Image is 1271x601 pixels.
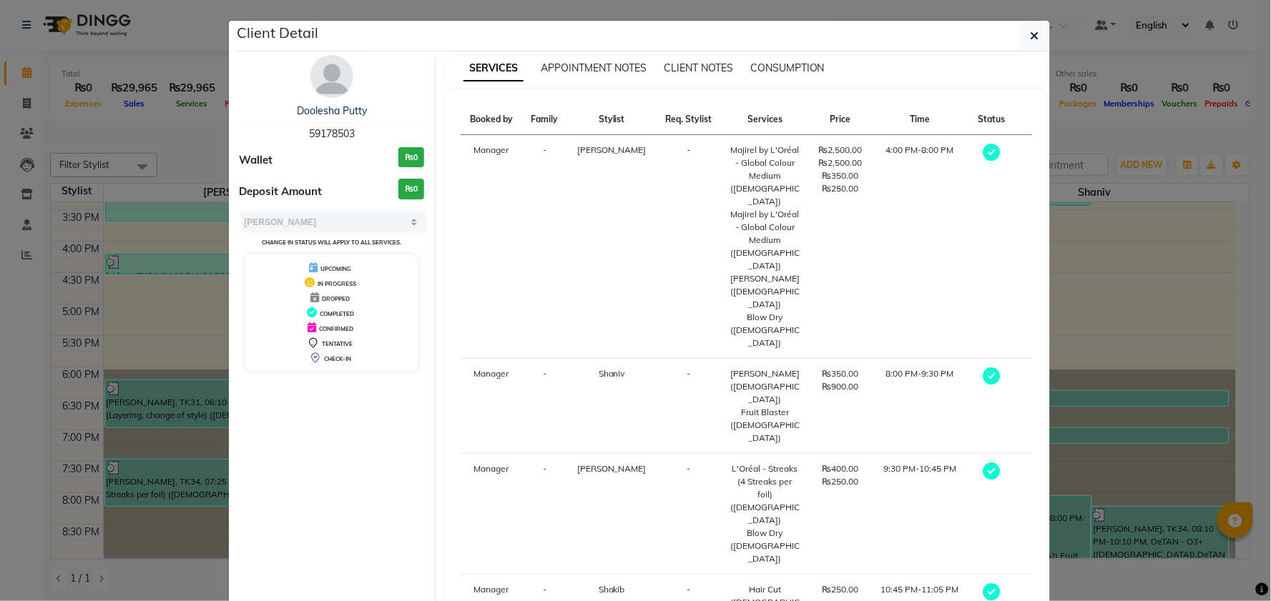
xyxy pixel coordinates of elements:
span: CONFIRMED [319,325,353,332]
span: 59178503 [309,127,355,140]
h5: Client Detail [237,22,319,44]
div: ₨2,500.00 [818,157,863,169]
td: - [522,359,567,454]
th: Services [721,104,809,135]
th: Status [968,104,1014,135]
span: UPCOMING [320,265,351,272]
span: TENTATIVE [322,340,353,347]
small: Change in status will apply to all services. [262,239,401,246]
td: - [656,359,721,454]
div: ₨350.00 [818,169,863,182]
td: Manager [461,454,522,575]
span: CHECK-IN [324,355,351,362]
th: Booked by [461,104,522,135]
span: CLIENT NOTES [664,61,733,74]
th: Family [522,104,567,135]
div: ₨400.00 [818,462,863,475]
span: IN PROGRESS [318,280,356,287]
span: Shaniv [599,368,625,379]
div: ₨2,500.00 [818,144,863,157]
td: - [656,135,721,359]
td: - [656,454,721,575]
td: Manager [461,359,522,454]
span: COMPLETED [320,310,354,317]
span: APPOINTMENT NOTES [541,61,647,74]
h3: ₨0 [398,179,424,199]
span: [PERSON_NAME] [577,463,647,474]
img: avatar [310,55,353,98]
div: ₨250.00 [818,475,863,488]
div: ₨250.00 [818,583,863,596]
td: 4:00 PM-8:00 PM [871,135,968,359]
span: Shakib [599,584,625,595]
th: Req. Stylist [656,104,721,135]
div: ₨900.00 [818,380,863,393]
span: Wallet [240,152,273,169]
div: Majirel by L'Oréal - Global Colour Medium ([DEMOGRAPHIC_DATA]) [730,208,800,272]
div: Fruit Blaster ([DEMOGRAPHIC_DATA]) [730,406,800,444]
th: Price [809,104,871,135]
div: Blow Dry ([DEMOGRAPHIC_DATA]) [730,527,800,565]
div: Majirel by L'Oréal - Global Colour Medium ([DEMOGRAPHIC_DATA]) [730,144,800,208]
span: Deposit Amount [240,184,323,200]
div: Blow Dry ([DEMOGRAPHIC_DATA]) [730,311,800,349]
a: Doolesha Putty [297,104,367,117]
span: DROPPED [322,295,350,302]
th: Stylist [567,104,656,135]
td: - [522,454,567,575]
span: CONSUMPTION [750,61,825,74]
th: Time [871,104,968,135]
h3: ₨0 [398,147,424,168]
div: ₨350.00 [818,367,863,380]
td: 9:30 PM-10:45 PM [871,454,968,575]
div: ₨250.00 [818,182,863,195]
div: [PERSON_NAME] ([DEMOGRAPHIC_DATA]) [730,367,800,406]
td: Manager [461,135,522,359]
td: - [522,135,567,359]
span: [PERSON_NAME] [577,144,647,155]
div: [PERSON_NAME] ([DEMOGRAPHIC_DATA]) [730,272,800,311]
span: SERVICES [463,56,524,81]
td: 8:00 PM-9:30 PM [871,359,968,454]
div: L'Oréal - Streaks (4 Streaks per foil) ([DEMOGRAPHIC_DATA]) [730,462,800,527]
